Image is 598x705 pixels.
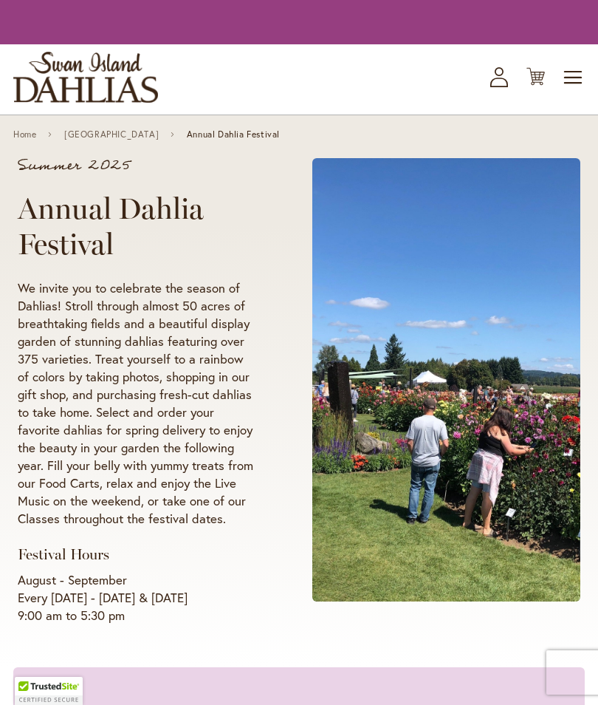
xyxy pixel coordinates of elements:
[13,52,158,103] a: store logo
[18,545,256,564] h3: Festival Hours
[18,571,256,624] p: August - September Every [DATE] - [DATE] & [DATE] 9:00 am to 5:30 pm
[13,129,36,140] a: Home
[187,129,280,140] span: Annual Dahlia Festival
[18,191,256,262] h1: Annual Dahlia Festival
[18,158,256,173] p: Summer 2025
[64,129,159,140] a: [GEOGRAPHIC_DATA]
[18,279,256,528] p: We invite you to celebrate the season of Dahlias! Stroll through almost 50 acres of breathtaking ...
